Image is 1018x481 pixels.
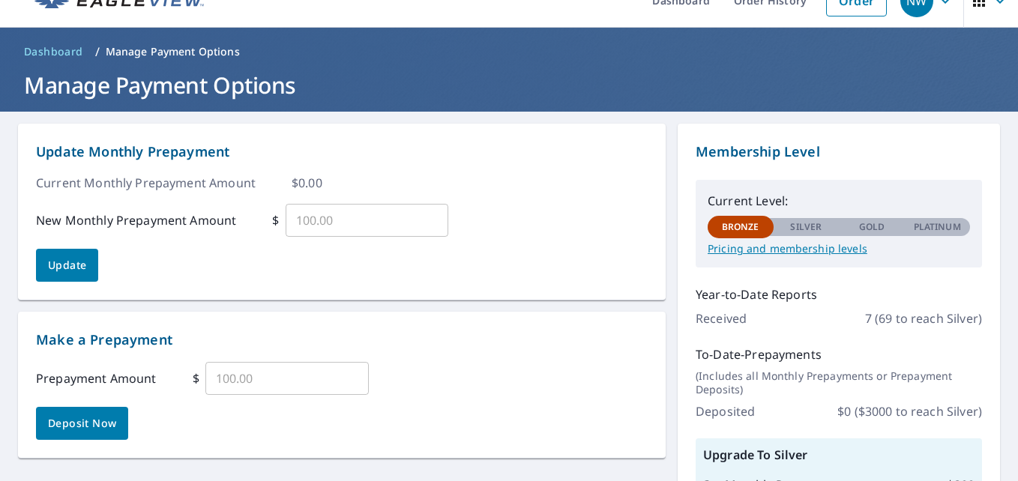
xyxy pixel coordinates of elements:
p: New Monthly Prepayment Amount [36,211,236,229]
p: Year-to-Date Reports [696,285,982,303]
p: $ [193,369,199,387]
p: Manage Payment Options [106,44,240,59]
span: Update [48,256,86,275]
p: Current Monthly Prepayment Amount [36,174,256,192]
p: (Includes all Monthly Prepayments or Prepayment Deposits) [696,369,982,396]
p: Update Monthly Prepayment [36,142,648,162]
p: Membership Level [696,142,982,162]
a: Pricing and membership levels [708,242,970,255]
nav: breadcrumb [18,40,1000,64]
h1: Manage Payment Options [18,70,1000,100]
span: Deposit Now [48,414,116,433]
p: Upgrade To Silver [703,446,975,464]
p: Silver [790,220,822,234]
p: $ 0.00 [292,174,322,192]
p: $ 0 ($3000 to reach Silver) [837,402,982,420]
p: 7 (69 to reach Silver) [865,309,982,327]
p: Prepayment Amount [36,369,157,387]
p: To-Date-Prepayments [696,345,982,363]
p: Bronze [722,220,759,234]
li: / [95,43,100,61]
p: Gold [859,220,885,234]
p: Current Level: [708,192,970,210]
p: Received [696,309,747,327]
button: Deposit Now [36,407,128,440]
button: Update [36,249,98,282]
span: Dashboard [24,44,83,59]
p: Make a Prepayment [36,330,648,350]
input: 100.00 [205,357,369,399]
a: Dashboard [18,40,89,64]
p: Platinum [914,220,961,234]
p: $ [272,211,279,229]
p: Deposited [696,402,755,420]
input: 100.00 [286,199,449,241]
